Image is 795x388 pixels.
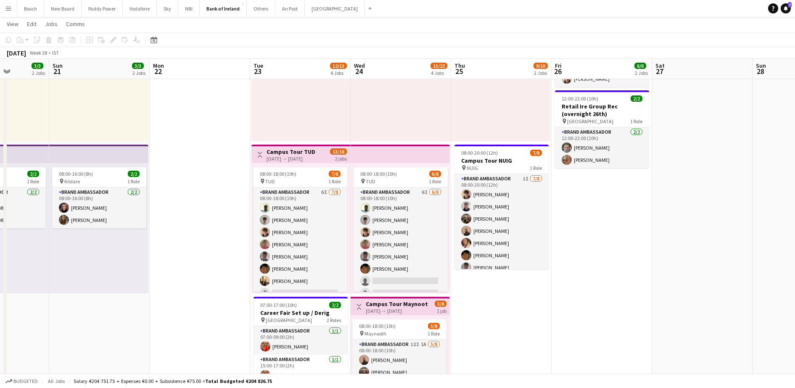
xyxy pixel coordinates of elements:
button: [GEOGRAPHIC_DATA] [305,0,365,17]
button: Sky [157,0,178,17]
a: Jobs [42,18,61,29]
button: An Post [275,0,305,17]
span: All jobs [46,378,66,384]
button: Bank of Ireland [200,0,247,17]
button: Paddy Power [82,0,123,17]
a: View [3,18,22,29]
span: Budgeted [13,378,38,384]
button: Budgeted [4,377,39,386]
span: Total Budgeted €204 826.75 [205,378,272,384]
button: Vodafone [123,0,157,17]
span: Week 38 [28,50,49,56]
div: IST [52,50,59,56]
button: Others [247,0,275,17]
span: Edit [27,20,37,28]
div: Salary €204 751.75 + Expenses €0.00 + Subsistence €75.00 = [74,378,272,384]
button: NBI [178,0,200,17]
button: Bosch [17,0,44,17]
a: Edit [24,18,40,29]
span: 7 [788,2,792,8]
button: New Board [44,0,82,17]
a: Comms [63,18,88,29]
div: [DATE] [7,49,26,57]
span: View [7,20,18,28]
span: Jobs [45,20,58,28]
a: 7 [781,3,791,13]
span: Comms [66,20,85,28]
